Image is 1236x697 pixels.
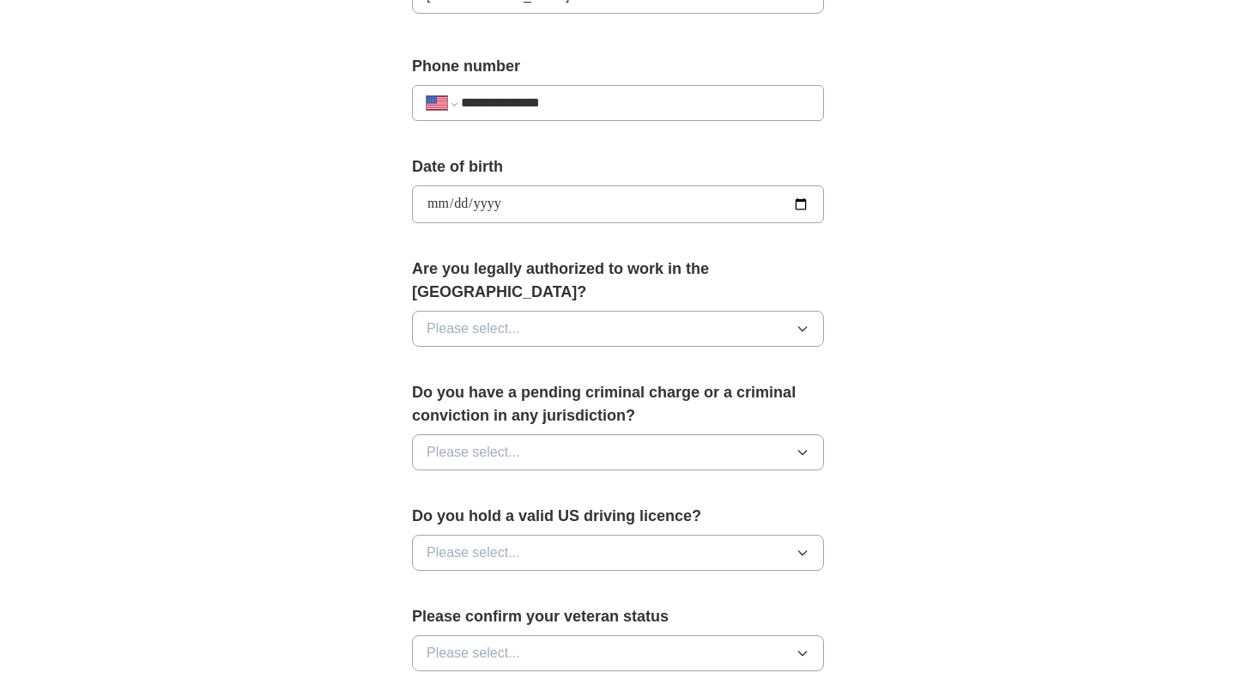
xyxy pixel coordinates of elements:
span: Please select... [427,442,520,463]
label: Do you hold a valid US driving licence? [412,505,824,528]
label: Phone number [412,55,824,78]
button: Please select... [412,535,824,571]
button: Please select... [412,311,824,347]
button: Please select... [412,635,824,671]
label: Date of birth [412,155,824,179]
span: Please select... [427,542,520,563]
label: Are you legally authorized to work in the [GEOGRAPHIC_DATA]? [412,258,824,304]
label: Do you have a pending criminal charge or a criminal conviction in any jurisdiction? [412,381,824,427]
label: Please confirm your veteran status [412,605,824,628]
button: Please select... [412,434,824,470]
span: Please select... [427,318,520,339]
span: Please select... [427,643,520,664]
